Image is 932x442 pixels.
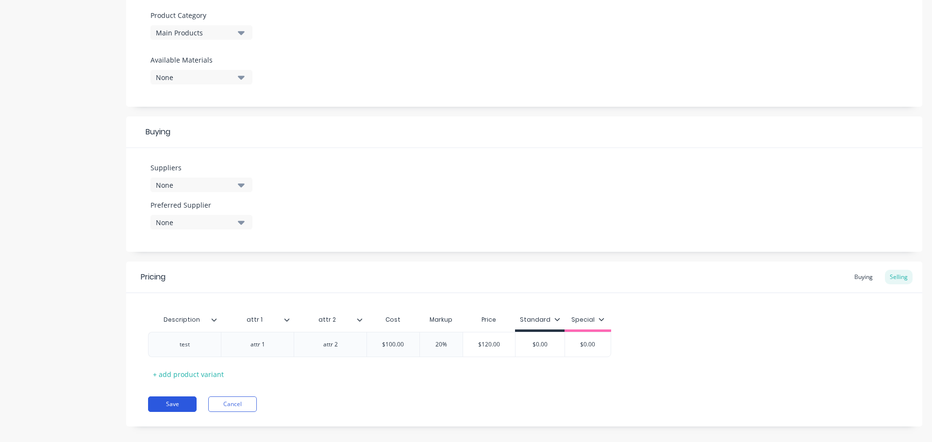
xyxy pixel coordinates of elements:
[366,310,419,329] div: Cost
[463,310,516,329] div: Price
[208,396,257,412] button: Cancel
[233,338,282,351] div: attr 1
[150,25,252,40] button: Main Products
[150,215,252,229] button: None
[156,72,233,82] div: None
[126,116,922,148] div: Buying
[148,396,197,412] button: Save
[150,10,248,20] label: Product Category
[221,310,294,329] div: attr 1
[849,270,878,284] div: Buying
[516,332,565,357] div: $0.00
[419,310,463,329] div: Markup
[463,332,516,357] div: $120.00
[148,332,611,357] div: testattr 1attr 2$100.0020%$120.00$0.00$0.00
[417,332,466,357] div: 20%
[148,308,215,332] div: Description
[150,70,252,84] button: None
[141,271,166,283] div: Pricing
[367,332,419,357] div: $100.00
[156,217,233,228] div: None
[156,28,233,38] div: Main Products
[148,367,229,382] div: + add product variant
[564,332,612,357] div: $0.00
[294,310,366,329] div: attr 2
[150,200,252,210] label: Preferred Supplier
[221,308,288,332] div: attr 1
[306,338,355,351] div: attr 2
[885,270,913,284] div: Selling
[148,310,221,329] div: Description
[150,178,252,192] button: None
[161,338,209,351] div: test
[150,55,252,65] label: Available Materials
[156,180,233,190] div: None
[150,163,252,173] label: Suppliers
[571,315,604,324] div: Special
[294,308,361,332] div: attr 2
[520,315,560,324] div: Standard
